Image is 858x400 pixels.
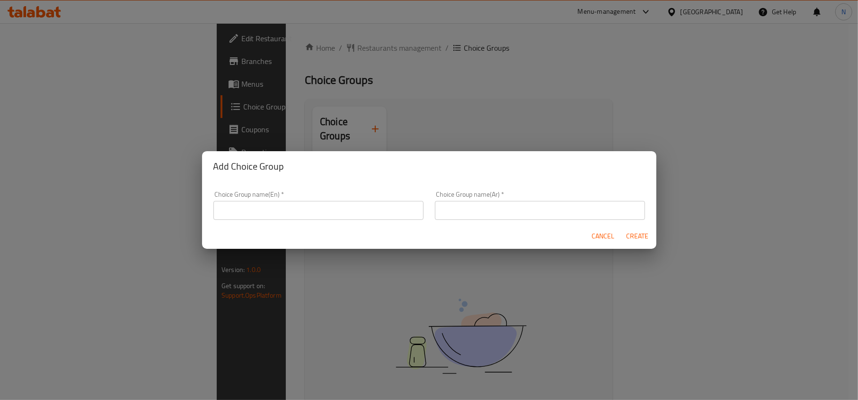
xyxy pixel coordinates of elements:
[213,201,424,220] input: Please enter Choice Group name(en)
[213,159,645,174] h2: Add Choice Group
[588,227,619,245] button: Cancel
[622,227,653,245] button: Create
[592,230,615,242] span: Cancel
[626,230,649,242] span: Create
[435,201,645,220] input: Please enter Choice Group name(ar)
